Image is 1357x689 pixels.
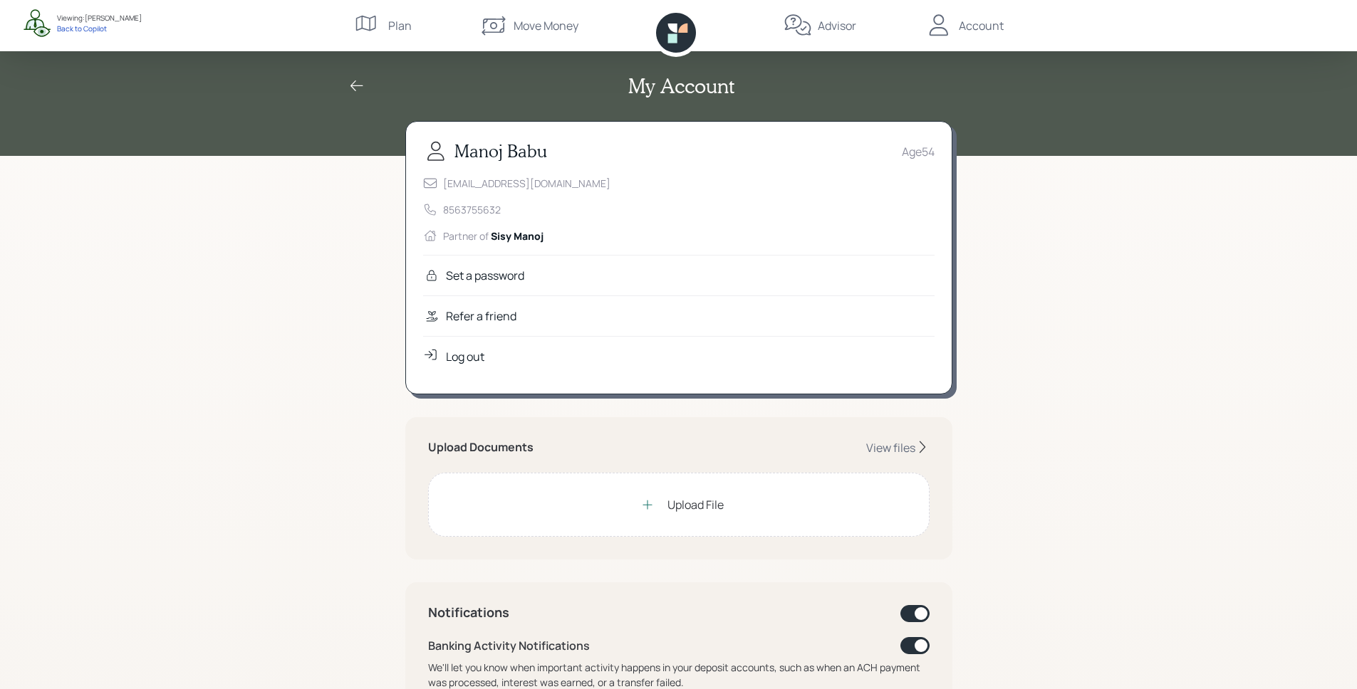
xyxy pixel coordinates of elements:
[428,441,534,454] h5: Upload Documents
[454,141,547,162] h3: Manoj Babu
[428,605,509,621] h4: Notifications
[818,17,856,34] div: Advisor
[902,143,935,160] div: Age 54
[446,348,484,365] div: Log out
[628,74,734,98] h2: My Account
[443,202,501,217] div: 8563755632
[667,496,724,513] div: Upload File
[866,440,915,456] div: View files
[443,176,610,191] div: [EMAIL_ADDRESS][DOMAIN_NAME]
[428,637,590,654] div: Banking Activity Notifications
[514,17,578,34] div: Move Money
[57,23,142,33] div: Back to Copilot
[57,13,142,23] div: Viewing: [PERSON_NAME]
[959,17,1004,34] div: Account
[443,228,544,243] div: Partner of
[388,17,412,34] div: Plan
[446,307,516,325] div: Refer a friend
[491,229,544,243] span: Sisy Manoj
[446,267,524,284] div: Set a password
